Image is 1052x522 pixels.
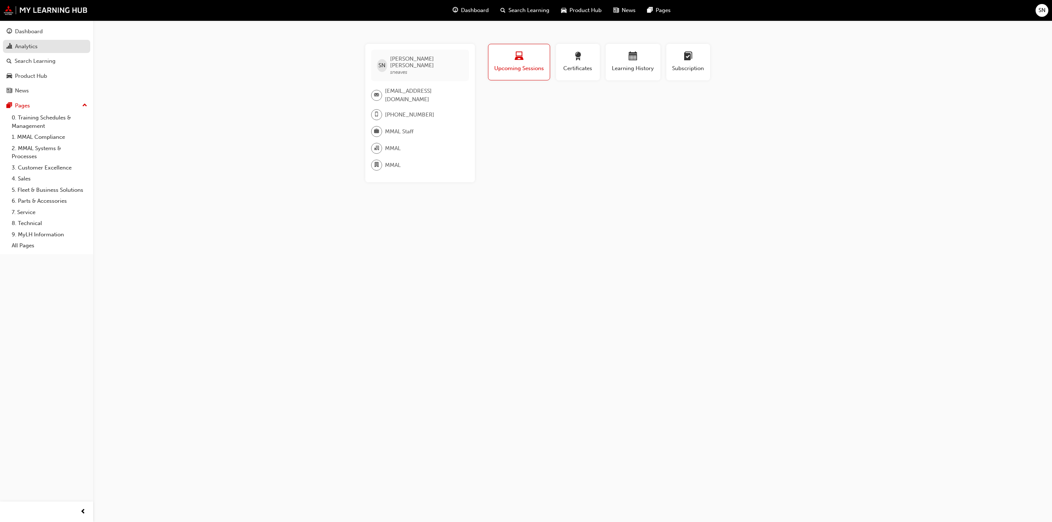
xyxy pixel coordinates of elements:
span: search-icon [500,6,506,15]
span: SN [1038,6,1045,15]
a: News [3,84,90,98]
a: 6. Parts & Accessories [9,195,90,207]
a: 3. Customer Excellence [9,162,90,174]
span: MMAL [385,161,401,169]
span: mobile-icon [374,110,379,119]
a: 9. MyLH Information [9,229,90,240]
span: chart-icon [7,43,12,50]
span: car-icon [7,73,12,80]
span: up-icon [82,101,87,110]
a: Analytics [3,40,90,53]
span: Search Learning [508,6,549,15]
a: car-iconProduct Hub [555,3,607,18]
div: News [15,87,29,95]
span: Certificates [561,64,594,73]
a: guage-iconDashboard [447,3,495,18]
span: [PHONE_NUMBER] [385,111,434,119]
div: Search Learning [15,57,56,65]
span: pages-icon [7,103,12,109]
span: department-icon [374,160,379,170]
button: Learning History [606,44,660,80]
span: Product Hub [569,6,602,15]
span: award-icon [573,52,582,62]
span: news-icon [7,88,12,94]
button: Pages [3,99,90,113]
button: Upcoming Sessions [488,44,550,80]
a: 8. Technical [9,218,90,229]
a: 7. Service [9,207,90,218]
a: 1. MMAL Compliance [9,132,90,143]
span: SN [378,61,385,70]
div: Dashboard [15,27,43,36]
img: mmal [4,5,88,15]
a: 0. Training Schedules & Management [9,112,90,132]
a: Product Hub [3,69,90,83]
span: car-icon [561,6,567,15]
div: Pages [15,102,30,110]
button: SN [1036,4,1048,17]
span: guage-icon [453,6,458,15]
span: briefcase-icon [374,127,379,136]
a: pages-iconPages [641,3,676,18]
a: Dashboard [3,25,90,38]
a: news-iconNews [607,3,641,18]
span: MMAL Staff [385,127,413,136]
span: Dashboard [461,6,489,15]
div: Product Hub [15,72,47,80]
span: organisation-icon [374,144,379,153]
span: MMAL [385,144,401,153]
a: Search Learning [3,54,90,68]
span: learningplan-icon [684,52,693,62]
button: Certificates [556,44,600,80]
button: DashboardAnalyticsSearch LearningProduct HubNews [3,23,90,99]
span: news-icon [613,6,619,15]
a: search-iconSearch Learning [495,3,555,18]
span: Upcoming Sessions [494,64,544,73]
span: calendar-icon [629,52,637,62]
span: email-icon [374,91,379,100]
a: 2. MMAL Systems & Processes [9,143,90,162]
span: [EMAIL_ADDRESS][DOMAIN_NAME] [385,87,463,103]
span: prev-icon [80,507,86,517]
span: Subscription [672,64,705,73]
span: News [622,6,636,15]
div: Analytics [15,42,38,51]
span: pages-icon [647,6,653,15]
a: All Pages [9,240,90,251]
span: Learning History [611,64,655,73]
span: Pages [656,6,671,15]
a: 4. Sales [9,173,90,184]
a: 5. Fleet & Business Solutions [9,184,90,196]
span: [PERSON_NAME] [PERSON_NAME] [390,56,463,69]
span: guage-icon [7,28,12,35]
span: sneaves [390,69,407,75]
button: Subscription [666,44,710,80]
span: search-icon [7,58,12,65]
span: laptop-icon [515,52,523,62]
